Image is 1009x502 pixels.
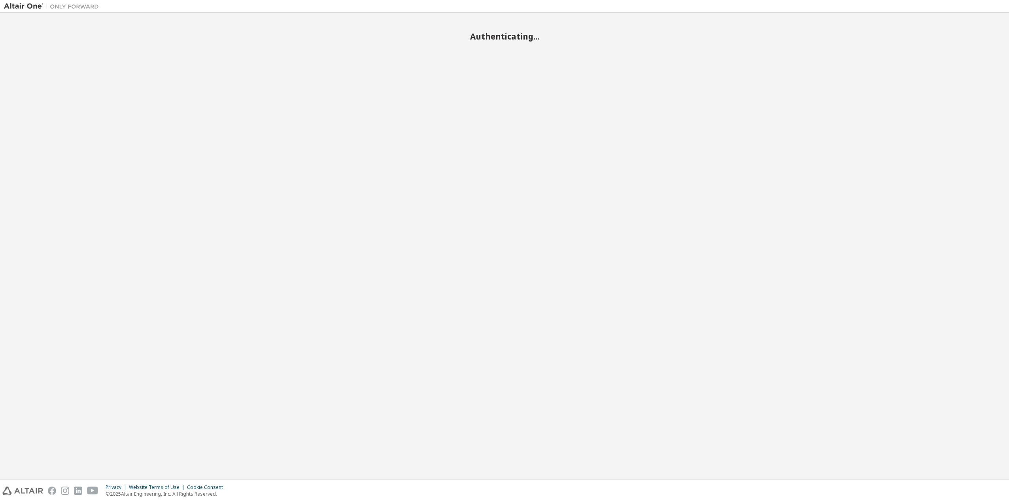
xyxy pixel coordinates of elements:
h2: Authenticating... [4,31,1005,42]
div: Cookie Consent [187,484,228,491]
img: instagram.svg [61,487,69,495]
div: Privacy [106,484,129,491]
div: Website Terms of Use [129,484,187,491]
img: Altair One [4,2,103,10]
img: linkedin.svg [74,487,82,495]
img: facebook.svg [48,487,56,495]
img: altair_logo.svg [2,487,43,495]
p: © 2025 Altair Engineering, Inc. All Rights Reserved. [106,491,228,497]
img: youtube.svg [87,487,98,495]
